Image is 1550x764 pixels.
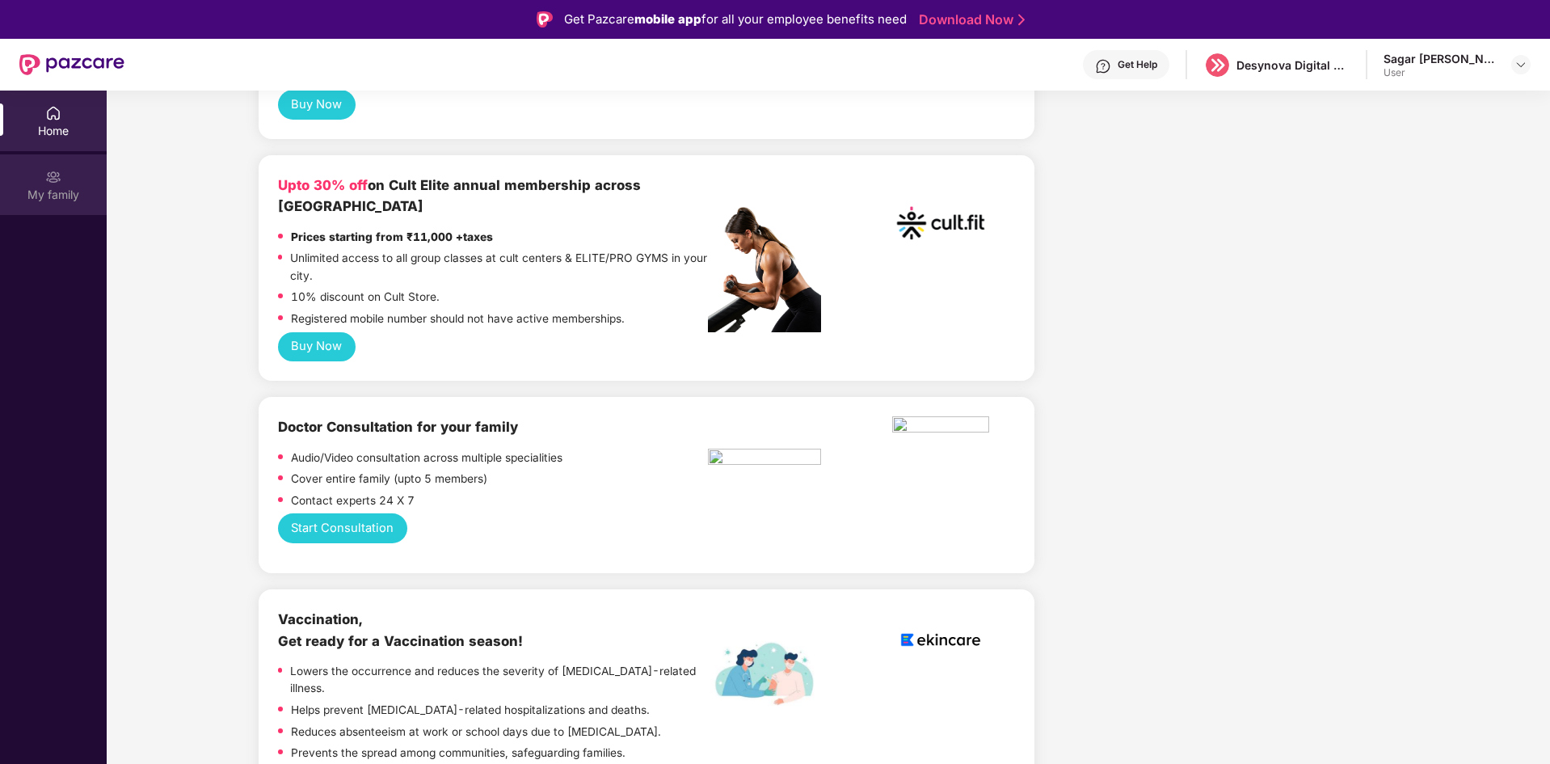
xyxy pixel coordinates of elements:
p: Registered mobile number should not have active memberships. [291,310,625,328]
div: User [1384,66,1497,79]
img: logoEkincare.png [892,609,989,671]
strong: Prices starting from ₹11,000 +taxes [291,230,493,243]
p: Helps prevent [MEDICAL_DATA]-related hospitalizations and deaths. [291,702,650,720]
b: Upto 30% off [278,177,368,193]
b: Vaccination, Get ready for a Vaccination season! [278,611,523,648]
img: Logo [537,11,553,27]
img: svg+xml;base64,PHN2ZyBpZD0iSGVscC0zMngzMiIgeG1sbnM9Imh0dHA6Ly93d3cudzMub3JnLzIwMDAvc3ZnIiB3aWR0aD... [1095,58,1111,74]
p: Contact experts 24 X 7 [291,492,415,510]
button: Buy Now [278,90,356,120]
img: labelEkincare.png [708,641,821,706]
div: Get Pazcare for all your employee benefits need [564,10,907,29]
p: Lowers the occurrence and reduces the severity of [MEDICAL_DATA]-related illness. [290,663,707,698]
p: Unlimited access to all group classes at cult centers & ELITE/PRO GYMS in your city. [290,250,707,285]
img: New Pazcare Logo [19,54,124,75]
div: Sagar [PERSON_NAME] [1384,51,1497,66]
p: Prevents the spread among communities, safeguarding families. [291,745,625,762]
img: pc2.png [708,207,821,332]
img: svg+xml;base64,PHN2ZyB3aWR0aD0iMjAiIGhlaWdodD0iMjAiIHZpZXdCb3g9IjAgMCAyMCAyMCIgZmlsbD0ibm9uZSIgeG... [45,169,61,185]
img: Stroke [1018,11,1025,28]
img: pngtree-physiotherapy-physiotherapist-rehab-disability-stretching-png-image_6063262.png [708,449,821,470]
img: physica%20-%20Edited.png [892,416,989,437]
div: Desynova Digital private limited [1236,57,1350,73]
p: Reduces absenteeism at work or school days due to [MEDICAL_DATA]. [291,724,661,741]
img: cult.png [892,175,989,272]
p: Cover entire family (upto 5 members) [291,471,487,488]
img: svg+xml;base64,PHN2ZyBpZD0iSG9tZSIgeG1sbnM9Imh0dHA6Ly93d3cudzMub3JnLzIwMDAvc3ZnIiB3aWR0aD0iMjAiIG... [45,105,61,121]
b: Doctor Consultation for your family [278,419,518,435]
a: Download Now [919,11,1020,28]
div: Get Help [1118,58,1157,71]
img: logo%20(5).png [1206,53,1229,77]
button: Buy Now [278,332,356,362]
strong: mobile app [634,11,701,27]
p: 10% discount on Cult Store. [291,289,440,306]
img: svg+xml;base64,PHN2ZyBpZD0iRHJvcGRvd24tMzJ4MzIiIHhtbG5zPSJodHRwOi8vd3d3LnczLm9yZy8yMDAwL3N2ZyIgd2... [1514,58,1527,71]
button: Start Consultation [278,513,407,543]
p: Audio/Video consultation across multiple specialities [291,450,562,467]
b: on Cult Elite annual membership across [GEOGRAPHIC_DATA] [278,177,641,214]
